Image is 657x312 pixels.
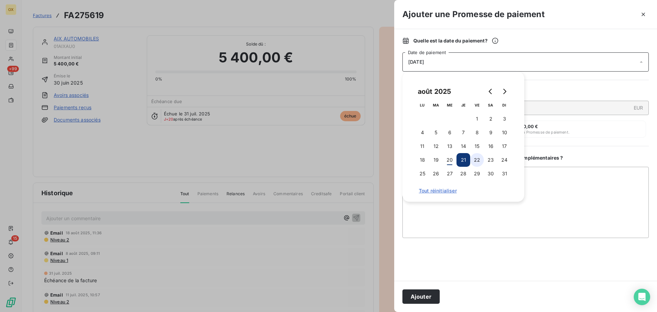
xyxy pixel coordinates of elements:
[484,153,498,167] button: 23
[429,153,443,167] button: 19
[429,98,443,112] th: mardi
[484,112,498,126] button: 2
[429,126,443,139] button: 5
[484,139,498,153] button: 16
[484,126,498,139] button: 9
[498,98,511,112] th: dimanche
[456,139,470,153] button: 14
[429,139,443,153] button: 12
[443,167,456,180] button: 27
[470,153,484,167] button: 22
[456,153,470,167] button: 21
[470,126,484,139] button: 8
[498,167,511,180] button: 31
[484,167,498,180] button: 30
[470,167,484,180] button: 29
[429,167,443,180] button: 26
[415,86,453,97] div: août 2025
[498,112,511,126] button: 3
[634,289,650,305] div: Open Intercom Messenger
[470,139,484,153] button: 15
[415,126,429,139] button: 4
[470,98,484,112] th: vendredi
[443,139,456,153] button: 13
[402,8,545,21] h3: Ajouter une Promesse de paiement
[498,126,511,139] button: 10
[484,85,498,98] button: Go to previous month
[443,98,456,112] th: mercredi
[419,188,508,194] span: Tout réinitialiser
[523,124,538,129] span: 0,00 €
[408,59,424,65] span: [DATE]
[415,167,429,180] button: 25
[443,126,456,139] button: 6
[470,112,484,126] button: 1
[415,139,429,153] button: 11
[498,153,511,167] button: 24
[456,126,470,139] button: 7
[456,167,470,180] button: 28
[498,85,511,98] button: Go to next month
[456,98,470,112] th: jeudi
[484,98,498,112] th: samedi
[443,153,456,167] button: 20
[413,37,499,44] span: Quelle est la date du paiement ?
[498,139,511,153] button: 17
[415,153,429,167] button: 18
[402,289,440,304] button: Ajouter
[415,98,429,112] th: lundi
